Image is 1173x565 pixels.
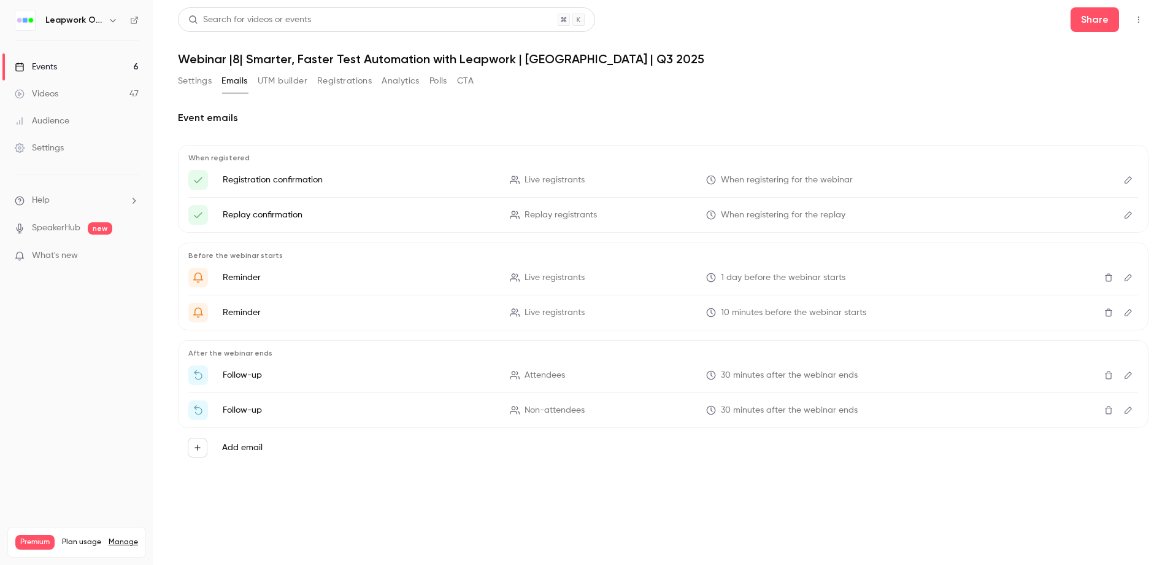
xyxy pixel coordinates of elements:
[15,61,57,73] div: Events
[15,115,69,127] div: Audience
[221,71,247,91] button: Emails
[15,142,64,154] div: Settings
[109,537,138,547] a: Manage
[188,205,1138,225] li: Here's your access link to {{ event_name }}!
[525,174,585,187] span: Live registrants
[32,249,78,262] span: What's new
[45,14,103,26] h6: Leapwork Online Event
[1099,303,1118,322] button: Delete
[1118,365,1138,385] button: Edit
[15,535,55,550] span: Premium
[223,369,495,381] p: Follow-up
[1071,7,1119,32] button: Share
[188,400,1138,420] li: Watch the replay of {{ event_name }}
[525,306,585,319] span: Live registrants
[32,194,50,207] span: Help
[124,251,139,262] iframe: Noticeable Trigger
[525,369,565,382] span: Attendees
[88,222,112,235] span: new
[188,170,1138,190] li: Here's your access link to {{ event_name }}!
[223,209,495,221] p: Replay confirmation
[15,10,35,30] img: Leapwork Online Event
[1099,268,1118,287] button: Delete
[188,153,1138,163] p: When registered
[222,442,263,454] label: Add email
[525,404,585,417] span: Non-attendees
[721,404,858,417] span: 30 minutes after the webinar ends
[721,369,858,382] span: 30 minutes after the webinar ends
[1118,205,1138,225] button: Edit
[1118,400,1138,420] button: Edit
[178,111,1148,125] h2: Event emails
[429,71,447,91] button: Polls
[32,222,80,235] a: SpeakerHub
[1118,303,1138,322] button: Edit
[457,71,474,91] button: CTA
[317,71,372,91] button: Registrations
[223,271,495,284] p: Reminder
[721,306,866,319] span: 10 minutes before the webinar starts
[1118,170,1138,190] button: Edit
[1118,268,1138,287] button: Edit
[1099,365,1118,385] button: Delete
[223,306,495,319] p: Reminder
[15,194,139,207] li: help-dropdown-opener
[525,271,585,284] span: Live registrants
[721,271,845,284] span: 1 day before the webinar starts
[15,88,58,100] div: Videos
[188,365,1138,385] li: Thanks for attending {{ event_name }}
[721,209,845,222] span: When registering for the replay
[62,537,101,547] span: Plan usage
[178,71,212,91] button: Settings
[188,303,1138,322] li: {{ event_name }} is about to go live
[188,348,1138,358] p: After the webinar ends
[188,268,1138,287] li: {{ event_name }} is about to go live
[721,174,853,187] span: When registering for the webinar
[258,71,307,91] button: UTM builder
[223,404,495,416] p: Follow-up
[178,52,1148,66] h1: Webinar |8| Smarter, Faster Test Automation with Leapwork | [GEOGRAPHIC_DATA] | Q3 2025
[382,71,420,91] button: Analytics
[223,174,495,186] p: Registration confirmation
[188,14,311,26] div: Search for videos or events
[188,251,1138,260] p: Before the webinar starts
[1099,400,1118,420] button: Delete
[525,209,597,222] span: Replay registrants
